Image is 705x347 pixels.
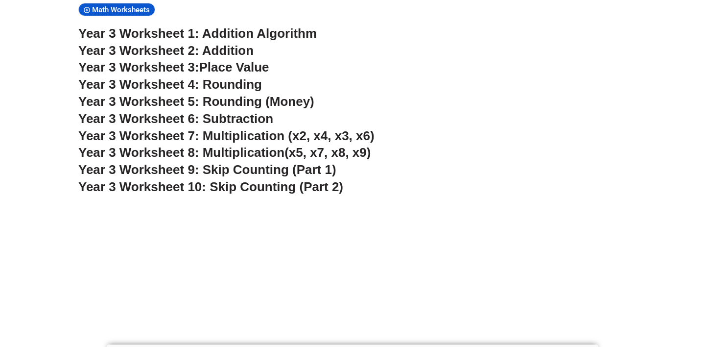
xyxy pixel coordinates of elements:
[78,111,273,126] a: Year 3 Worksheet 6: Subtraction
[78,43,254,58] a: Year 3 Worksheet 2: Addition
[78,94,314,109] a: Year 3 Worksheet 5: Rounding (Money)
[199,60,269,74] span: Place Value
[78,145,371,160] a: Year 3 Worksheet 8: Multiplication(x5, x7, x8, x9)
[78,60,199,74] span: Year 3 Worksheet 3:
[284,145,371,160] span: (x5, x7, x8, x9)
[78,77,262,92] a: Year 3 Worksheet 4: Rounding
[78,128,375,143] a: Year 3 Worksheet 7: Multiplication (x2, x4, x3, x6)
[78,3,155,16] div: Math Worksheets
[78,179,343,194] a: Year 3 Worksheet 10: Skip Counting (Part 2)
[537,236,705,347] iframe: Chat Widget
[78,26,317,41] a: Year 3 Worksheet 1: Addition Algorithm
[78,145,284,160] span: Year 3 Worksheet 8: Multiplication
[78,162,336,177] a: Year 3 Worksheet 9: Skip Counting (Part 1)
[78,60,269,74] a: Year 3 Worksheet 3:Place Value
[92,5,153,14] span: Math Worksheets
